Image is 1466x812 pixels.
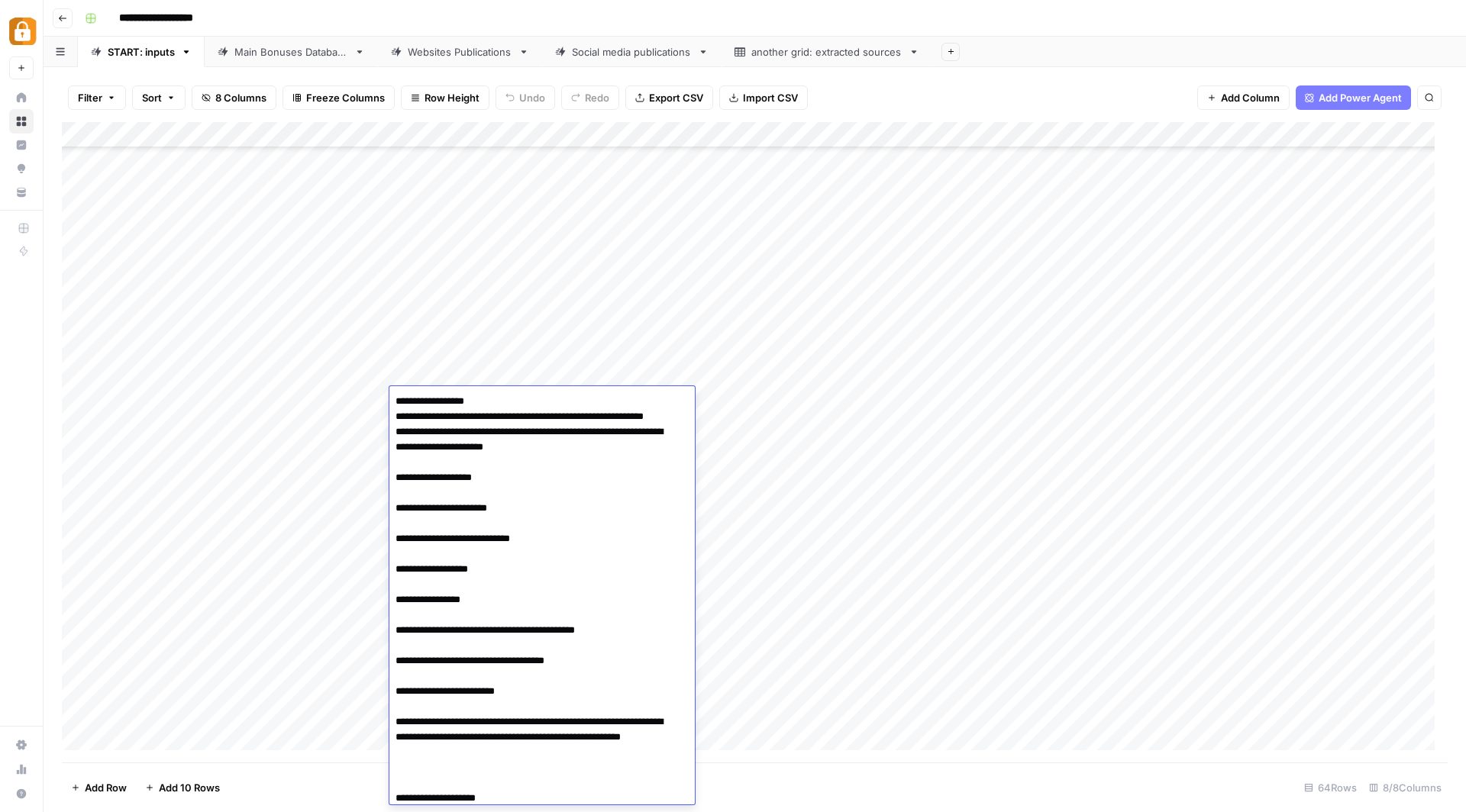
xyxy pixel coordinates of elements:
[1221,90,1280,105] span: Add Column
[561,85,619,110] button: Redo
[9,133,34,157] a: Insights
[234,44,348,60] div: Main Bonuses Database
[649,90,703,105] span: Export CSV
[132,85,186,110] button: Sort
[572,44,692,60] div: Social media publications
[585,90,609,105] span: Redo
[1298,775,1363,800] div: 64 Rows
[9,109,34,134] a: Browse
[108,44,175,60] div: START: inputs
[542,37,722,67] a: Social media publications
[9,781,34,806] button: Help + Support
[68,85,126,110] button: Filter
[1363,775,1448,800] div: 8/8 Columns
[1319,90,1402,105] span: Add Power Agent
[306,90,385,105] span: Freeze Columns
[9,18,37,45] img: Adzz Logo
[205,37,378,67] a: Main Bonuses Database
[9,733,34,757] a: Settings
[9,12,34,50] button: Workspace: Adzz
[283,85,395,110] button: Freeze Columns
[9,156,34,181] a: Opportunities
[78,37,205,67] a: START: inputs
[408,44,512,60] div: Websites Publications
[9,757,34,781] a: Usage
[519,90,545,105] span: Undo
[192,85,276,110] button: 8 Columns
[722,37,932,67] a: another grid: extracted sources
[743,90,798,105] span: Import CSV
[719,85,808,110] button: Import CSV
[1197,85,1290,110] button: Add Column
[9,180,34,205] a: Your Data
[751,44,903,60] div: another grid: extracted sources
[425,90,480,105] span: Row Height
[9,85,34,110] a: Home
[136,775,229,800] button: Add 10 Rows
[401,85,489,110] button: Row Height
[496,85,555,110] button: Undo
[159,780,220,795] span: Add 10 Rows
[78,90,102,105] span: Filter
[85,780,127,795] span: Add Row
[215,90,266,105] span: 8 Columns
[1296,85,1411,110] button: Add Power Agent
[625,85,713,110] button: Export CSV
[378,37,542,67] a: Websites Publications
[142,90,162,105] span: Sort
[62,775,136,800] button: Add Row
